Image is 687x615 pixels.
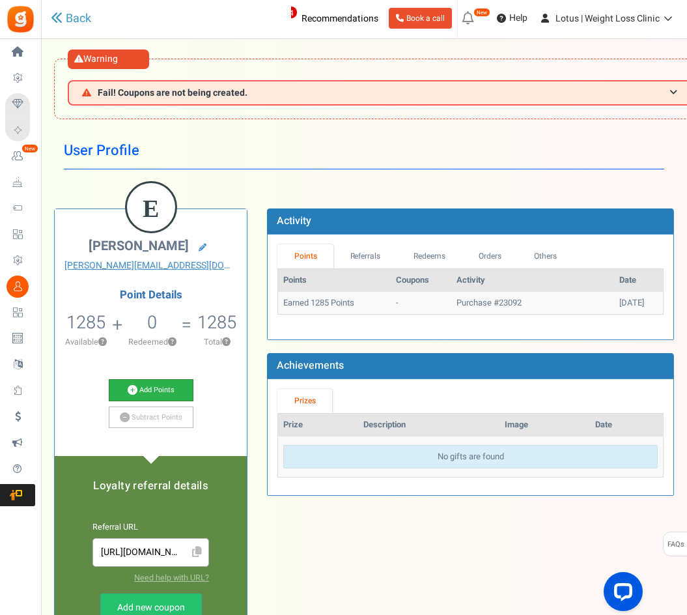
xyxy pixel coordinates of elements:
div: [DATE] [619,297,658,309]
span: 4 [285,6,298,19]
b: Achievements [277,358,344,373]
th: Points [278,269,391,292]
a: Subtract Points [109,407,193,429]
img: Gratisfaction [6,5,35,34]
a: [PERSON_NAME][EMAIL_ADDRESS][DOMAIN_NAME] [64,259,237,272]
th: Activity [451,269,614,292]
a: Redeems [397,244,462,268]
h5: Loyalty referral details [68,480,234,492]
span: 1285 [66,309,105,336]
a: New [5,145,35,167]
h6: Referral URL [92,523,209,532]
figcaption: E [127,183,175,234]
em: New [473,8,490,17]
th: Coupons [391,269,451,292]
td: - [391,292,451,315]
a: Add Points [109,379,193,401]
p: Redeemed [124,336,180,348]
a: Points [277,244,333,268]
span: Click to Copy [186,541,207,564]
a: Others [518,244,574,268]
a: Need help with URL? [134,572,209,584]
th: Image [499,414,590,436]
th: Prize [278,414,358,436]
a: Prizes [277,389,332,413]
h5: 1285 [197,313,236,332]
td: Earned 1285 Points [278,292,391,315]
span: Recommendations [301,12,378,25]
a: Orders [462,244,518,268]
h4: Point Details [55,289,247,301]
th: Date [590,414,663,436]
td: Purchase #23092 [451,292,614,315]
p: Total [193,336,240,348]
th: Description [358,414,499,436]
button: ? [98,338,107,347]
div: Warning [68,50,149,69]
th: Date [614,269,663,292]
span: [PERSON_NAME] [89,236,189,255]
span: Fail! Coupons are not being created. [98,88,247,98]
h1: User Profile [64,132,664,169]
span: FAQs [667,532,684,557]
button: ? [222,338,231,347]
h5: 0 [147,313,157,332]
button: ? [168,338,176,347]
div: No gifts are found [283,445,658,469]
a: Help [492,8,533,29]
span: Help [506,12,527,25]
p: Available [61,336,111,348]
a: 4 Recommendations [270,8,384,29]
a: Book a call [389,8,452,29]
a: Referrals [333,244,397,268]
b: Activity [277,213,311,229]
span: Lotus | Weight Loss Clinic [555,12,660,25]
em: New [21,144,38,153]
